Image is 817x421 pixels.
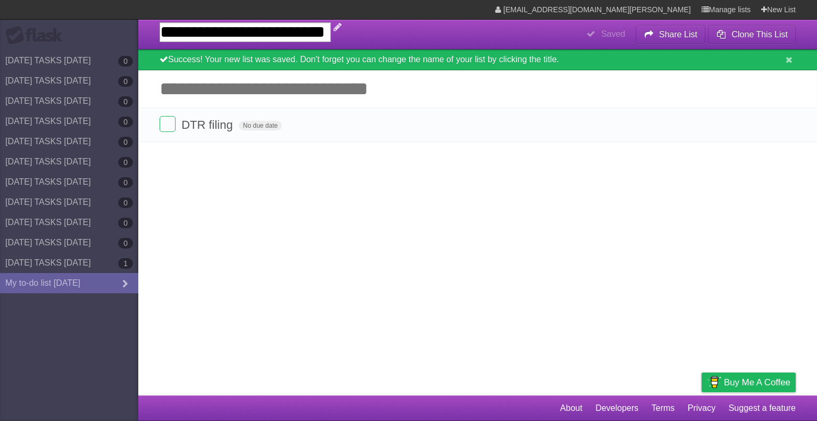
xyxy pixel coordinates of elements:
[118,218,133,228] b: 0
[118,177,133,188] b: 0
[118,137,133,147] b: 0
[160,116,176,132] label: Done
[702,373,796,392] a: Buy me a coffee
[652,398,675,418] a: Terms
[118,258,133,269] b: 1
[118,96,133,107] b: 0
[5,26,69,45] div: Flask
[729,398,796,418] a: Suggest a feature
[118,197,133,208] b: 0
[707,373,721,391] img: Buy me a coffee
[118,117,133,127] b: 0
[601,29,625,38] b: Saved
[138,49,817,70] div: Success! Your new list was saved. Don't forget you can change the name of your list by clicking t...
[636,25,706,44] button: Share List
[659,30,697,39] b: Share List
[118,238,133,249] b: 0
[708,25,796,44] button: Clone This List
[724,373,790,392] span: Buy me a coffee
[118,157,133,168] b: 0
[118,76,133,87] b: 0
[731,30,788,39] b: Clone This List
[688,398,715,418] a: Privacy
[560,398,582,418] a: About
[595,398,638,418] a: Developers
[118,56,133,67] b: 0
[239,121,282,130] span: No due date
[181,118,236,131] span: DTR filing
